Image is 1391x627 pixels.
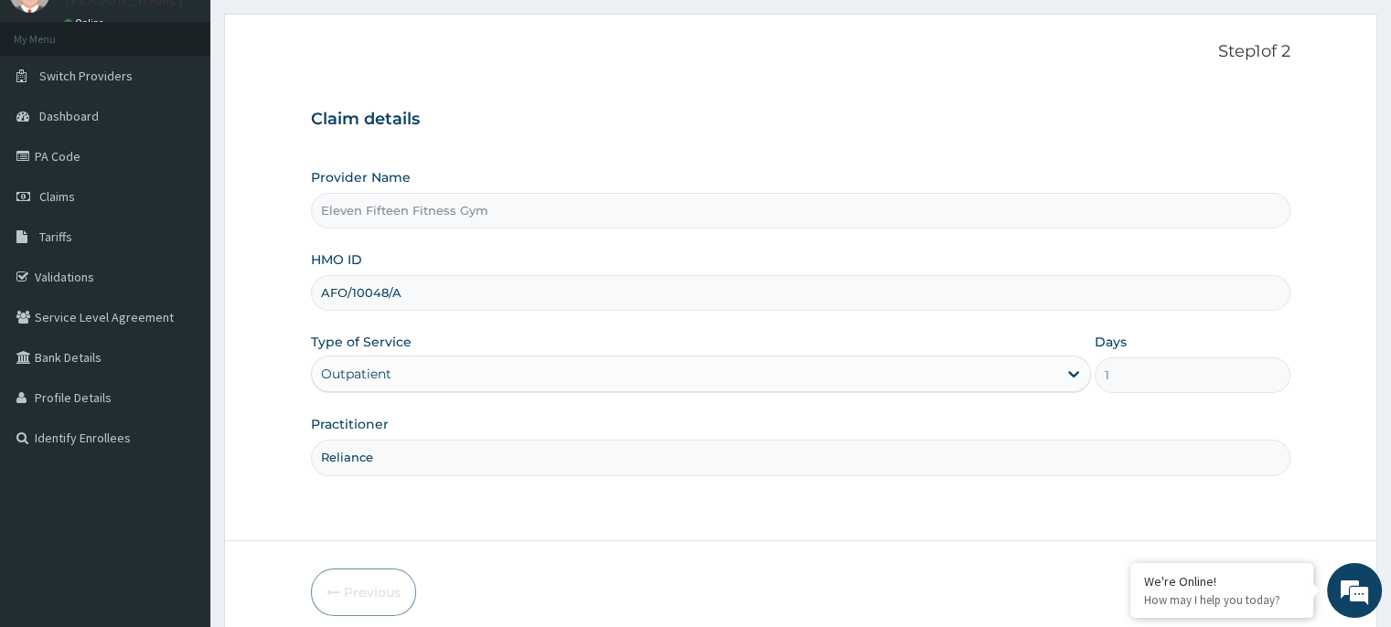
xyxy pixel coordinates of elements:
[311,333,412,351] label: Type of Service
[311,569,416,616] button: Previous
[95,102,307,126] div: Chat with us now
[1095,333,1127,351] label: Days
[311,42,1289,62] p: Step 1 of 2
[34,91,74,137] img: d_794563401_company_1708531726252_794563401
[39,68,133,84] span: Switch Providers
[311,415,389,433] label: Practitioner
[311,250,362,269] label: HMO ID
[39,188,75,205] span: Claims
[300,9,344,53] div: Minimize live chat window
[311,168,411,186] label: Provider Name
[39,108,99,124] span: Dashboard
[311,275,1289,311] input: Enter HMO ID
[311,110,1289,130] h3: Claim details
[106,194,252,378] span: We're online!
[9,426,348,490] textarea: Type your message and hit 'Enter'
[64,16,108,29] a: Online
[311,440,1289,475] input: Enter Name
[1144,573,1300,590] div: We're Online!
[1144,592,1300,608] p: How may I help you today?
[39,228,72,245] span: Tariffs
